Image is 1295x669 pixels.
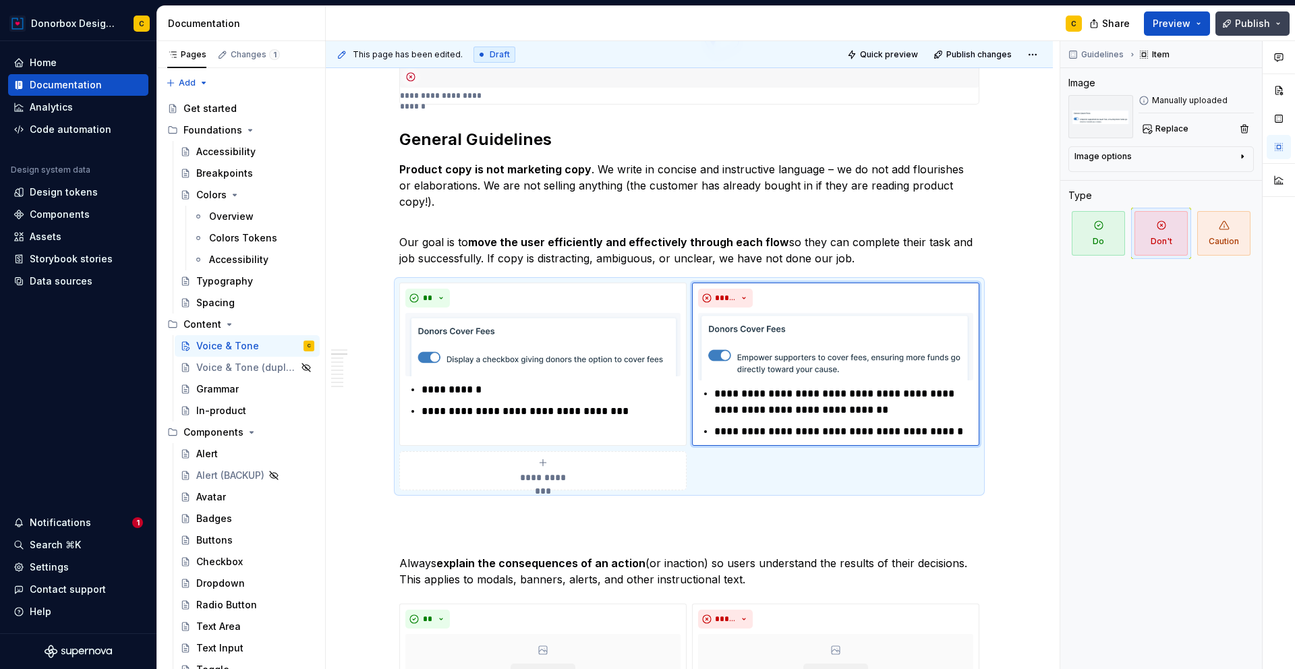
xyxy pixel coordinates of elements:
[31,17,117,30] div: Donorbox Design System
[308,339,311,353] div: C
[179,78,196,88] span: Add
[929,45,1018,64] button: Publish changes
[196,145,256,158] div: Accessibility
[209,210,254,223] div: Overview
[196,361,297,374] div: Voice & Tone (duplicate)
[196,339,259,353] div: Voice & Tone
[30,605,51,618] div: Help
[946,49,1012,60] span: Publish changes
[405,313,681,376] img: 7eaf83f0-cfc3-4f55-8db6-cf85e337ff26.png
[399,234,979,266] p: Our goal is to so they can complete their task and job successfully. If copy is distracting, ambi...
[1235,17,1270,30] span: Publish
[8,601,148,622] button: Help
[196,404,246,417] div: In-product
[30,538,81,552] div: Search ⌘K
[196,296,235,310] div: Spacing
[175,508,320,529] a: Badges
[353,49,463,60] span: This page has been edited.
[30,583,106,596] div: Contact support
[860,49,918,60] span: Quick preview
[30,100,73,114] div: Analytics
[30,123,111,136] div: Code automation
[698,313,973,380] img: 35eb6989-ab5e-4525-847a-8408de2b7b67.png
[162,314,320,335] div: Content
[175,163,320,184] a: Breakpoints
[8,119,148,140] a: Code automation
[196,620,241,633] div: Text Area
[175,270,320,292] a: Typography
[3,9,154,38] button: Donorbox Design SystemC
[269,49,280,60] span: 1
[175,529,320,551] a: Buttons
[175,551,320,573] a: Checkbox
[1197,211,1250,256] span: Caution
[175,335,320,357] a: Voice & ToneC
[8,248,148,270] a: Storybook stories
[8,204,148,225] a: Components
[175,400,320,421] a: In-product
[196,490,226,504] div: Avatar
[1083,11,1139,36] button: Share
[168,17,320,30] div: Documentation
[8,74,148,96] a: Documentation
[175,184,320,206] a: Colors
[399,161,979,226] p: . We write in concise and instructive language – we do not add flourishes or elaborations. We are...
[175,357,320,378] a: Voice & Tone (duplicate)
[196,641,243,655] div: Text Input
[188,249,320,270] a: Accessibility
[1215,11,1290,36] button: Publish
[1068,189,1092,202] div: Type
[196,598,257,612] div: Radio Button
[209,231,277,245] div: Colors Tokens
[196,167,253,180] div: Breakpoints
[1131,208,1191,259] button: Don't
[132,517,143,528] span: 1
[1139,95,1254,106] div: Manually uploaded
[209,253,268,266] div: Accessibility
[30,516,91,529] div: Notifications
[175,594,320,616] a: Radio Button
[30,560,69,574] div: Settings
[1074,151,1132,162] div: Image options
[468,235,789,249] strong: move the user efficiently and effectively through each flow
[399,163,592,176] strong: Product copy is not marketing copy
[8,579,148,600] button: Contact support
[30,56,57,69] div: Home
[196,512,232,525] div: Badges
[196,447,218,461] div: Alert
[175,465,320,486] a: Alert (BACKUP)
[175,637,320,659] a: Text Input
[162,74,212,92] button: Add
[8,226,148,248] a: Assets
[8,556,148,578] a: Settings
[139,18,144,29] div: C
[196,382,239,396] div: Grammar
[1068,208,1128,259] button: Do
[1074,151,1248,167] button: Image options
[196,188,227,202] div: Colors
[1068,76,1095,90] div: Image
[8,52,148,74] a: Home
[183,318,221,331] div: Content
[175,486,320,508] a: Avatar
[1071,18,1076,29] div: C
[8,534,148,556] button: Search ⌘K
[11,165,90,175] div: Design system data
[188,227,320,249] a: Colors Tokens
[8,181,148,203] a: Design tokens
[167,49,206,60] div: Pages
[1064,45,1130,64] button: Guidelines
[30,78,102,92] div: Documentation
[162,119,320,141] div: Foundations
[9,16,26,32] img: 17077652-375b-4f2c-92b0-528c72b71ea0.png
[30,185,98,199] div: Design tokens
[1155,123,1188,134] span: Replace
[45,645,112,658] svg: Supernova Logo
[1068,95,1133,138] img: 35eb6989-ab5e-4525-847a-8408de2b7b67.png
[30,208,90,221] div: Components
[1194,208,1254,259] button: Caution
[196,577,245,590] div: Dropdown
[175,292,320,314] a: Spacing
[1081,49,1124,60] span: Guidelines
